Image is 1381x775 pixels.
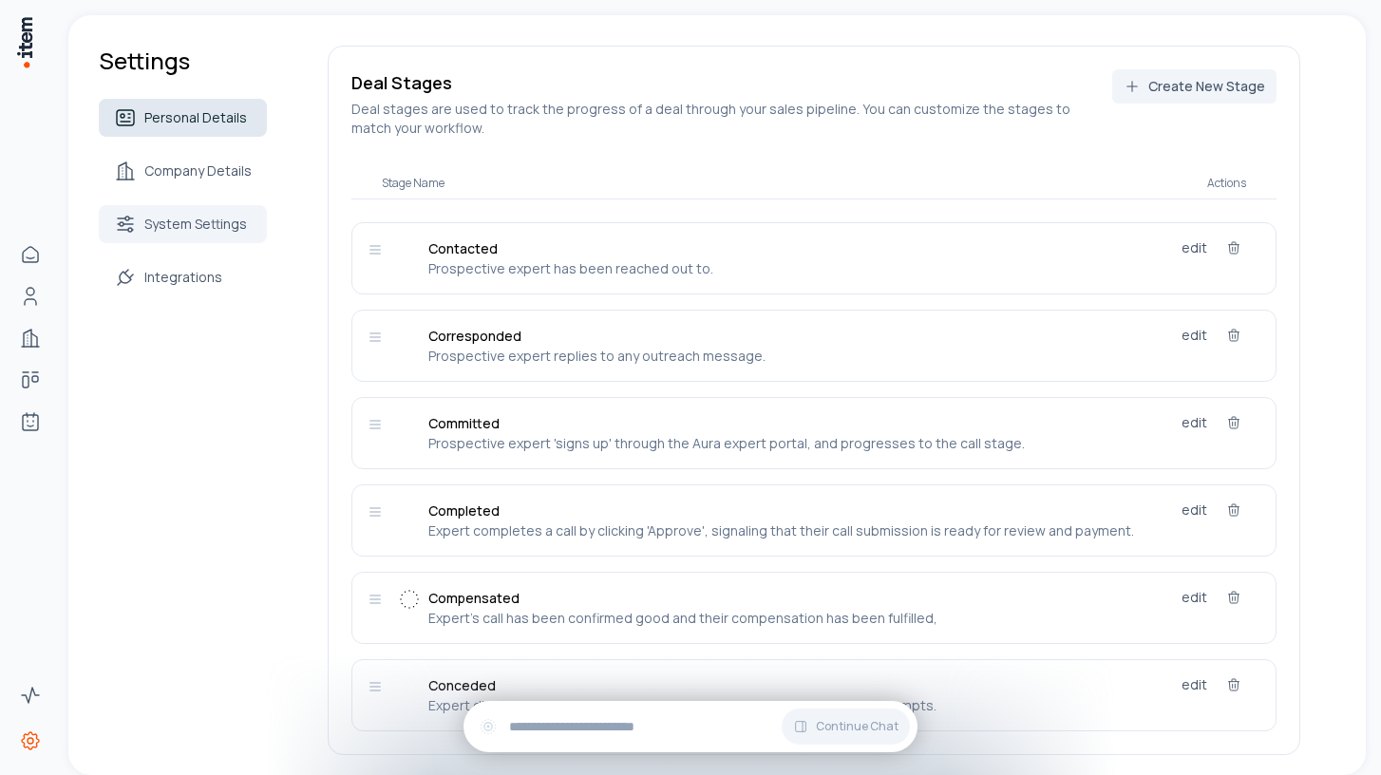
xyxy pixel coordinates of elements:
button: edit [1182,413,1207,432]
span: System Settings [144,215,247,234]
button: Continue Chat [782,709,910,745]
span: Compensated [428,588,1166,609]
button: edit [1182,675,1207,694]
button: Create New Stage [1112,69,1277,104]
span: Contacted [428,238,1166,259]
span: Prospective expert has been reached out to. [428,259,1166,278]
p: Deal stages are used to track the progress of a deal through your sales pipeline. You can customi... [351,100,1082,138]
button: edit [1182,501,1207,520]
a: People [11,277,49,315]
p: Actions [1207,176,1246,191]
div: Continue Chat [463,701,918,752]
a: Integrations [99,258,267,296]
span: Company Details [144,161,252,180]
a: Personal Details [99,99,267,137]
a: Home [11,236,49,274]
a: System Settings [99,205,267,243]
a: Companies [11,319,49,357]
a: Activity [11,676,49,714]
span: Expert disappears from the face of the earth after numerous follow up attempts. [428,696,1166,715]
h1: Settings [99,46,267,76]
a: Deals [11,361,49,399]
span: Prospective expert replies to any outreach message. [428,347,1166,366]
button: edit [1182,588,1207,607]
span: Conceded [428,675,1166,696]
span: Committed [428,413,1166,434]
img: Item Brain Logo [15,15,34,69]
h2: Deal Stages [351,69,1082,96]
button: edit [1182,326,1207,345]
span: Corresponded [428,326,1166,347]
a: Settings [11,722,49,760]
span: Integrations [144,268,222,287]
a: Agents [11,403,49,441]
button: edit [1182,238,1207,257]
span: Completed [428,501,1166,521]
span: Expert's call has been confirmed good and their compensation has been fulfilled, [428,609,1166,628]
span: Personal Details [144,108,247,127]
a: Company Details [99,152,267,190]
p: Stage Name [382,176,445,191]
span: Continue Chat [816,719,899,734]
span: Expert completes a call by clicking 'Approve', signaling that their call submission is ready for ... [428,521,1166,540]
span: Prospective expert 'signs up' through the Aura expert portal, and progresses to the call stage. [428,434,1166,453]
